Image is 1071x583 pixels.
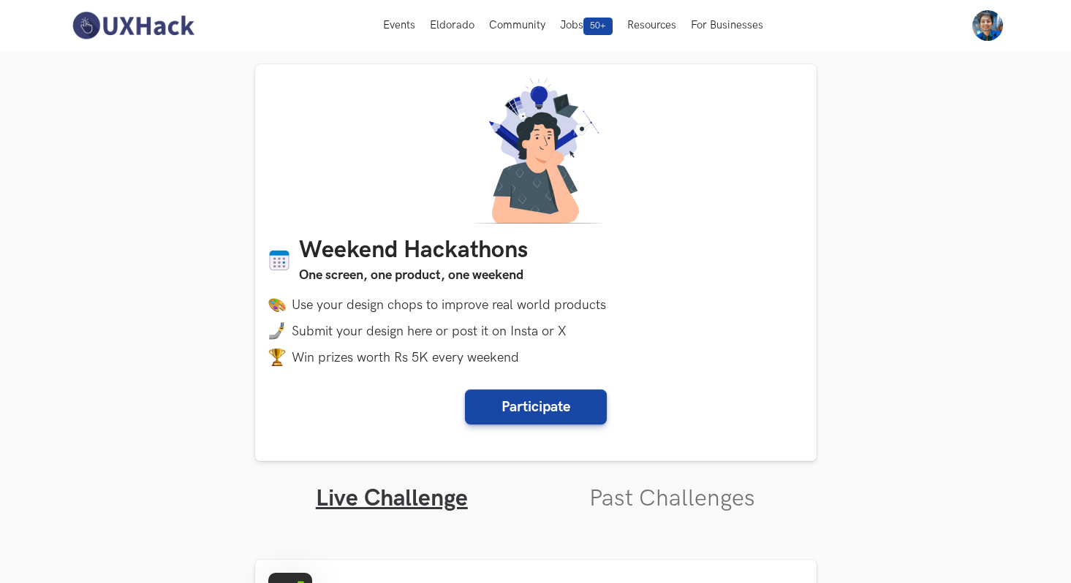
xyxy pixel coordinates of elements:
[68,10,198,41] img: UXHack-logo.png
[268,348,286,366] img: trophy.png
[268,249,290,272] img: Calendar icon
[299,265,528,286] h3: One screen, one product, one weekend
[268,322,286,340] img: mobile-in-hand.png
[255,461,817,513] ul: Tabs Interface
[316,484,468,513] a: Live Challenge
[268,348,803,366] li: Win prizes worth Rs 5K every weekend
[583,18,613,35] span: 50+
[268,296,803,313] li: Use your design chops to improve real world products
[465,389,607,424] button: Participate
[589,484,755,513] a: Past Challenges
[972,10,1003,41] img: Your profile pic
[292,324,567,339] span: Submit your design here or post it on Insta or X
[466,77,606,224] img: A designer thinking
[268,296,286,313] img: palette.png
[299,237,528,265] h1: Weekend Hackathons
